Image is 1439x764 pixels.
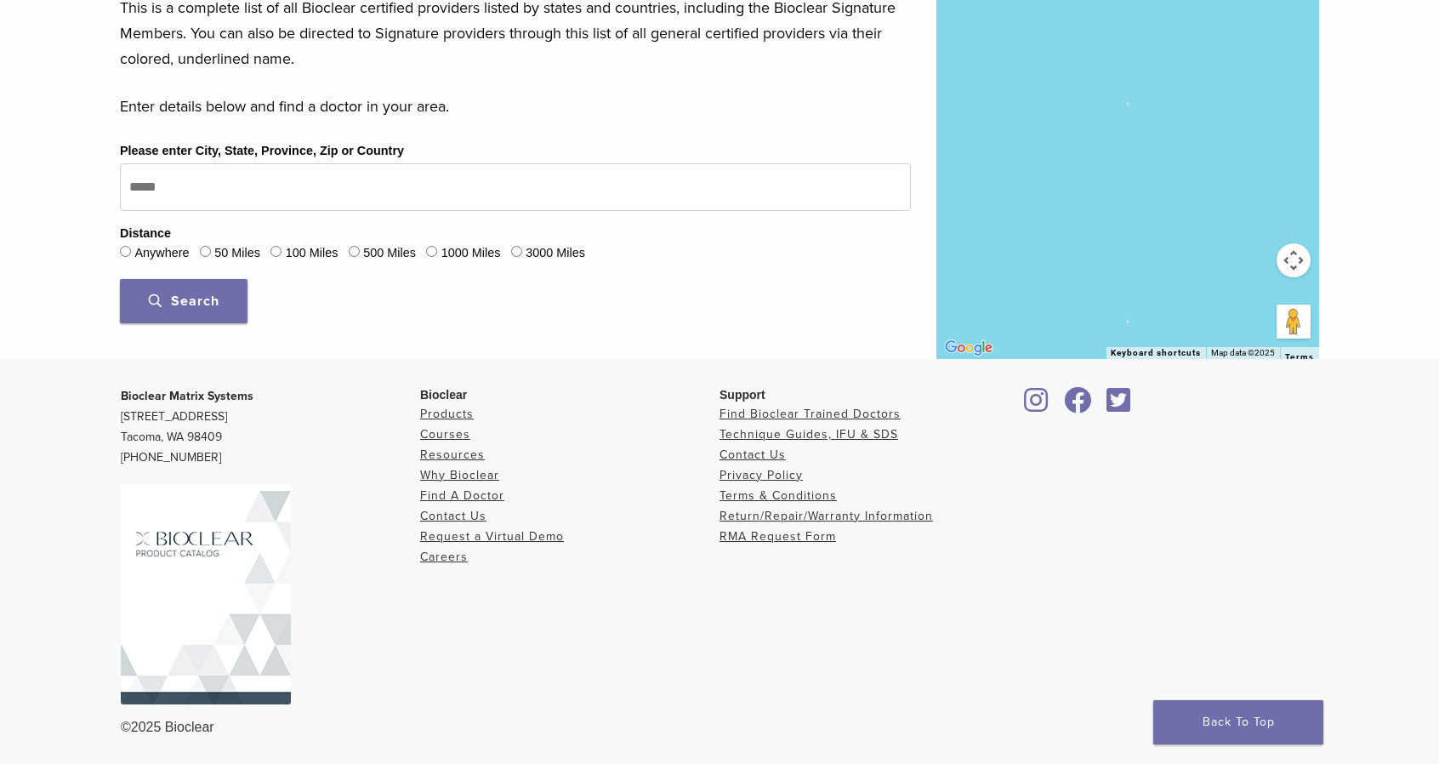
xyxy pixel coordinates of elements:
span: Search [149,293,219,310]
span: Bioclear [420,388,467,402]
a: Terms & Conditions [719,488,837,503]
button: Search [120,279,247,323]
p: Enter details below and find a doctor in your area. [120,94,911,119]
label: 1000 Miles [441,244,501,263]
img: Google [941,337,997,359]
a: Why Bioclear [420,468,499,482]
div: ©2025 Bioclear [121,717,1318,738]
a: Bioclear [1101,397,1136,414]
img: Bioclear [121,484,291,704]
label: Anywhere [134,244,189,263]
span: Support [719,388,765,402]
p: [STREET_ADDRESS] Tacoma, WA 98409 [PHONE_NUMBER] [121,386,420,468]
label: 50 Miles [214,244,260,263]
label: 3000 Miles [526,244,585,263]
a: Technique Guides, IFU & SDS [719,427,898,442]
a: Privacy Policy [719,468,803,482]
a: Bioclear [1058,397,1097,414]
a: Products [420,407,474,421]
a: Terms (opens in new tab) [1285,352,1314,362]
strong: Bioclear Matrix Systems [121,389,253,403]
button: Keyboard shortcuts [1111,347,1201,359]
a: Careers [420,550,468,564]
a: Contact Us [420,509,486,523]
a: Find A Doctor [420,488,504,503]
a: RMA Request Form [719,529,836,544]
a: Contact Us [719,448,786,462]
a: Resources [420,448,485,462]
button: Drag Pegman onto the map to open Street View [1277,305,1311,339]
label: Please enter City, State, Province, Zip or Country [120,142,404,161]
a: Courses [420,427,470,442]
a: Return/Repair/Warranty Information [719,509,933,523]
a: Back To Top [1153,700,1323,744]
a: Open this area in Google Maps (opens a new window) [941,337,997,359]
a: Bioclear [1019,397,1055,414]
button: Map camera controls [1277,243,1311,277]
a: Request a Virtual Demo [420,529,564,544]
label: 100 Miles [286,244,338,263]
a: Find Bioclear Trained Doctors [719,407,901,421]
span: Map data ©2025 [1211,348,1275,357]
legend: Distance [120,225,171,243]
label: 500 Miles [363,244,416,263]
